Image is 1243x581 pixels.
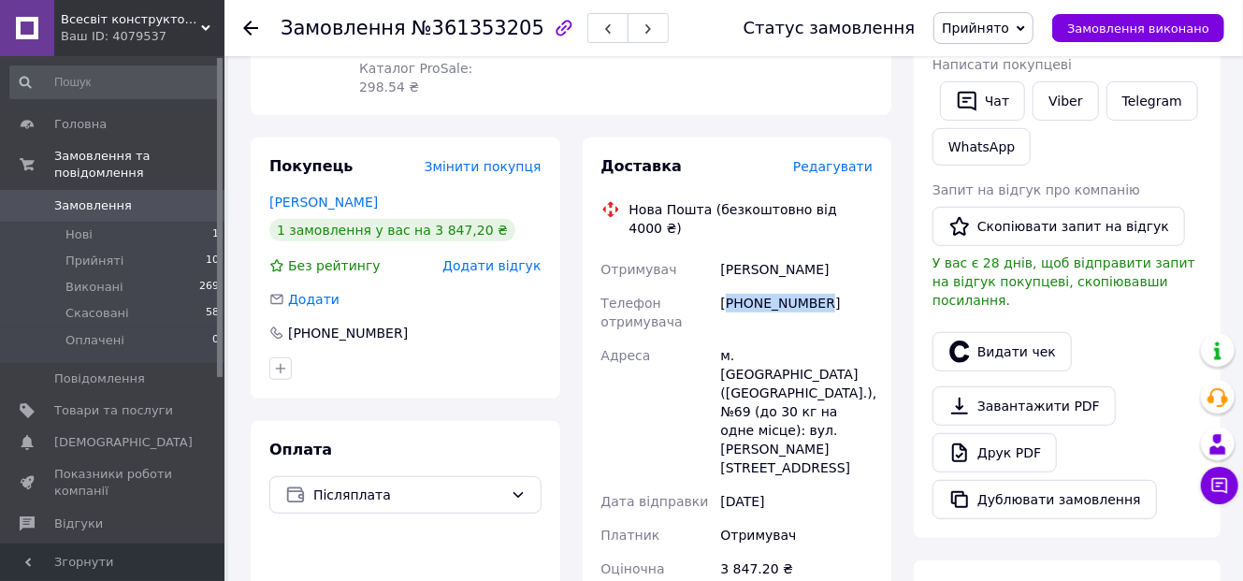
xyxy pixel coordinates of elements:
[932,182,1140,197] span: Запит на відгук про компанію
[716,286,876,339] div: [PHONE_NUMBER]
[932,128,1031,166] a: WhatsApp
[54,116,107,133] span: Головна
[716,339,876,485] div: м. [GEOGRAPHIC_DATA] ([GEOGRAPHIC_DATA].), №69 (до 30 кг на одне місце): вул. [PERSON_NAME][STREE...
[288,258,381,273] span: Без рейтингу
[65,253,123,269] span: Прийняті
[942,21,1009,36] span: Прийнято
[9,65,221,99] input: Пошук
[932,480,1157,519] button: Дублювати замовлення
[716,253,876,286] div: [PERSON_NAME]
[269,157,354,175] span: Покупець
[243,19,258,37] div: Повернутися назад
[601,296,683,329] span: Телефон отримувача
[54,197,132,214] span: Замовлення
[940,81,1025,121] button: Чат
[1201,467,1238,504] button: Чат з покупцем
[412,17,544,39] span: №361353205
[932,332,1072,371] button: Видати чек
[54,402,173,419] span: Товари та послуги
[54,466,173,500] span: Показники роботи компанії
[206,253,219,269] span: 10
[932,386,1116,426] a: Завантажити PDF
[625,200,878,238] div: Нова Пошта (безкоштовно від 4000 ₴)
[932,207,1185,246] button: Скопіювати запит на відгук
[932,57,1072,72] span: Написати покупцеві
[281,17,406,39] span: Замовлення
[1106,81,1198,121] a: Telegram
[212,332,219,349] span: 0
[601,157,683,175] span: Доставка
[65,226,93,243] span: Нові
[269,219,515,241] div: 1 замовлення у вас на 3 847,20 ₴
[932,433,1057,472] a: Друк PDF
[269,195,378,210] a: [PERSON_NAME]
[61,11,201,28] span: Всесвіт конструкторів
[199,279,219,296] span: 269
[359,61,472,94] span: Каталог ProSale: 298.54 ₴
[716,485,876,518] div: [DATE]
[288,292,340,307] span: Додати
[54,434,193,451] span: [DEMOGRAPHIC_DATA]
[1052,14,1224,42] button: Замовлення виконано
[1067,22,1209,36] span: Замовлення виконано
[54,516,103,532] span: Відгуки
[601,348,651,363] span: Адреса
[442,258,541,273] span: Додати відгук
[1033,81,1098,121] a: Viber
[601,528,660,543] span: Платник
[61,28,224,45] div: Ваш ID: 4079537
[65,305,129,322] span: Скасовані
[425,159,542,174] span: Змінити покупця
[212,226,219,243] span: 1
[601,494,709,509] span: Дата відправки
[744,19,916,37] div: Статус замовлення
[54,148,224,182] span: Замовлення та повідомлення
[932,255,1195,308] span: У вас є 28 днів, щоб відправити запит на відгук покупцеві, скопіювавши посилання.
[269,441,332,458] span: Оплата
[601,262,677,277] span: Отримувач
[716,518,876,552] div: Отримувач
[65,332,124,349] span: Оплачені
[65,279,123,296] span: Виконані
[313,485,503,505] span: Післяплата
[206,305,219,322] span: 58
[793,159,873,174] span: Редагувати
[54,370,145,387] span: Повідомлення
[286,324,410,342] div: [PHONE_NUMBER]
